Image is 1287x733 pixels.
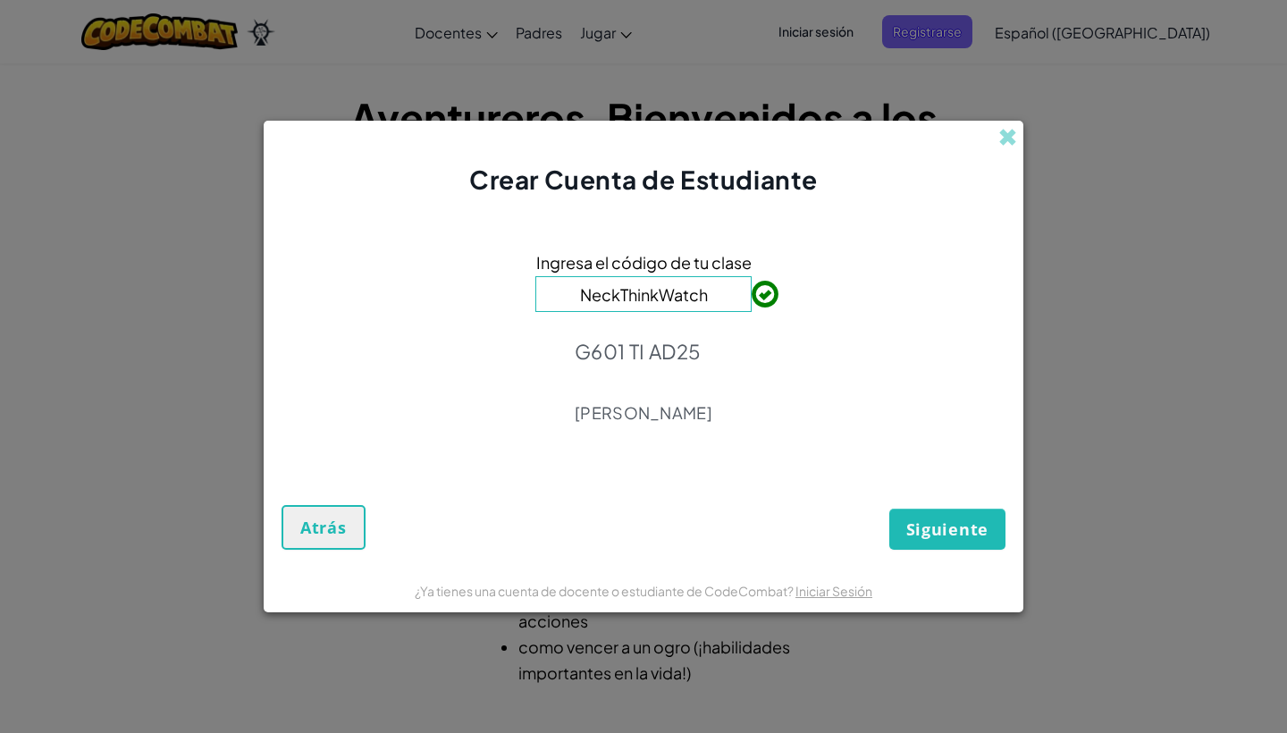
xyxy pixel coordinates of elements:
button: Atrás [282,505,366,550]
p: [PERSON_NAME] [575,402,712,424]
p: G601 TI AD25 [575,339,712,364]
span: ¿Ya tienes una cuenta de docente o estudiante de CodeCombat? [415,583,795,599]
span: Atrás [300,517,347,538]
span: Ingresa el código de tu clase [536,249,752,275]
span: Siguiente [906,518,988,540]
a: Iniciar Sesión [795,583,872,599]
span: Crear Cuenta de Estudiante [469,164,818,195]
button: Siguiente [889,509,1005,550]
